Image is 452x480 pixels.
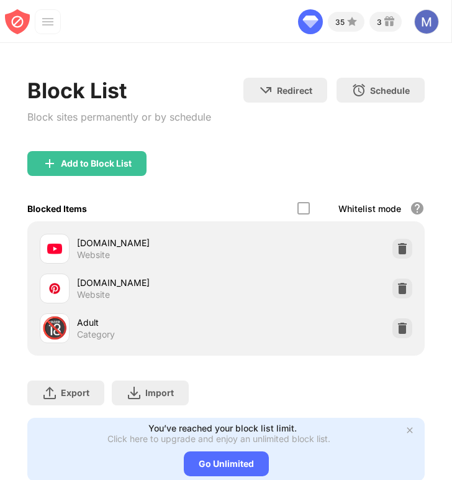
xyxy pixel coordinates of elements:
div: Block List [27,78,211,103]
img: blocksite-icon-red.svg [5,9,30,34]
img: ACg8ocImdUf5adK6-Nc91yn99JT1qKwgx6RO8soV5OrIGi5ttpKfqg=s96-c [414,9,439,34]
div: Website [77,289,110,300]
div: Category [77,329,115,340]
div: 🔞 [42,315,68,341]
div: 35 [335,17,345,27]
div: 3 [377,17,382,27]
img: reward-small.svg [382,14,397,29]
img: points-small.svg [345,14,359,29]
img: diamond-go-unlimited.svg [298,9,323,34]
div: Redirect [277,85,312,96]
div: Website [77,249,110,261]
img: x-button.svg [405,425,415,435]
div: Blocked Items [27,203,87,214]
div: Adult [77,316,226,329]
div: [DOMAIN_NAME] [77,276,226,289]
img: favicons [47,281,62,296]
div: Schedule [370,85,410,96]
div: Whitelist mode [338,203,401,214]
div: Go Unlimited [184,451,269,476]
div: Export [61,387,89,398]
div: [DOMAIN_NAME] [77,236,226,249]
div: Import [145,387,174,398]
div: Click here to upgrade and enjoy an unlimited block list. [107,433,330,444]
div: You’ve reached your block list limit. [148,423,297,433]
div: Block sites permanently or by schedule [27,108,211,126]
div: Add to Block List [61,159,132,168]
img: favicons [47,241,62,256]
